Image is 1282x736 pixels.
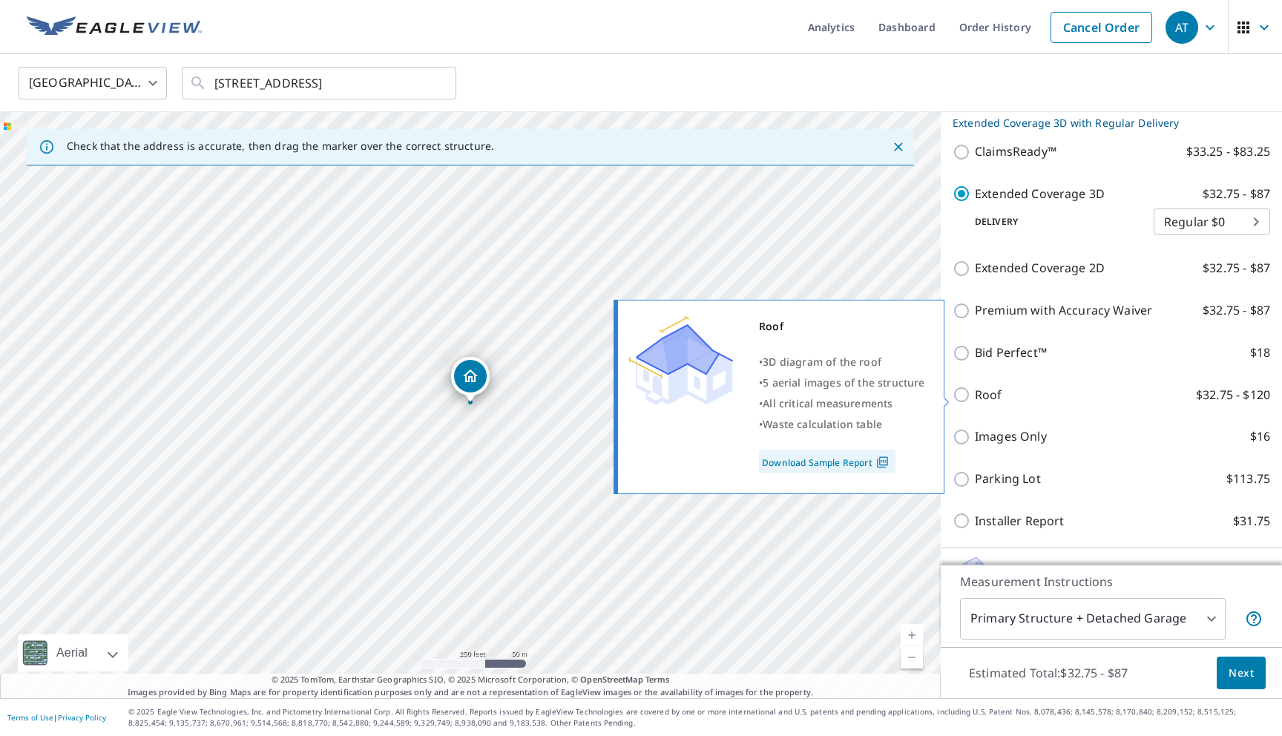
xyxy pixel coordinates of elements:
p: $32.75 - $87 [1203,185,1270,203]
p: Extended Coverage 2D [975,259,1105,277]
img: Premium [629,316,733,405]
div: • [759,393,925,414]
div: AT [1166,11,1198,44]
div: Aerial [18,634,128,671]
p: Extended Coverage 3D with Regular Delivery [953,115,1252,131]
p: Check that the address is accurate, then drag the marker over the correct structure. [67,139,494,153]
button: Close [889,137,908,157]
span: Waste calculation table [763,417,882,431]
a: Cancel Order [1051,12,1152,43]
p: $32.75 - $120 [1196,386,1270,404]
a: Terms [645,674,670,685]
p: | [7,713,106,722]
a: Privacy Policy [58,712,106,723]
p: Estimated Total: $32.75 - $87 [957,657,1140,689]
p: Roof [975,386,1002,404]
p: Walls Products [1005,563,1090,581]
p: $32.75 - $87 [1203,259,1270,277]
span: Your report will include the primary structure and a detached garage if one exists. [1245,610,1263,628]
span: All critical measurements [763,396,893,410]
p: $18 [1250,344,1270,362]
p: © 2025 Eagle View Technologies, Inc. and Pictometry International Corp. All Rights Reserved. Repo... [128,706,1275,729]
span: © 2025 TomTom, Earthstar Geographics SIO, © 2025 Microsoft Corporation, © [272,674,670,686]
div: • [759,352,925,372]
div: Dropped pin, building 1, Residential property, 2244 Esplanade Ave Bronx, NY 10469 [451,357,490,403]
a: Current Level 17, Zoom Out [901,646,923,668]
img: Pdf Icon [872,456,893,469]
p: $113.75 [1226,470,1270,488]
span: 5 aerial images of the structure [763,375,924,390]
span: Next [1229,664,1254,683]
a: Download Sample Report [759,450,895,473]
p: Images Only [975,427,1047,446]
p: Parking Lot [975,470,1041,488]
div: [GEOGRAPHIC_DATA] [19,62,167,104]
p: $31.75 [1233,512,1270,530]
p: Premium with Accuracy Waiver [975,301,1152,320]
p: Bid Perfect™ [975,344,1047,362]
div: Roof [759,316,925,337]
span: 3D diagram of the roof [763,355,881,369]
p: $16 [1250,427,1270,446]
a: OpenStreetMap [580,674,642,685]
p: Measurement Instructions [960,573,1263,591]
p: $33.25 - $83.25 [1186,142,1270,161]
p: Installer Report [975,512,1064,530]
p: ClaimsReady™ [975,142,1056,161]
a: Terms of Use [7,712,53,723]
button: Next [1217,657,1266,690]
input: Search by address or latitude-longitude [214,62,426,104]
div: • [759,414,925,435]
p: Extended Coverage 3D [975,185,1105,203]
div: Regular $0 [1154,201,1270,243]
a: Current Level 17, Zoom In [901,624,923,646]
div: Primary Structure + Detached Garage [960,598,1226,640]
div: Aerial [52,634,92,671]
p: Delivery [953,215,1154,229]
div: • [759,372,925,393]
p: $32.75 - $87 [1203,301,1270,320]
img: EV Logo [27,16,202,39]
div: Walls ProductsNew [953,554,1270,589]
